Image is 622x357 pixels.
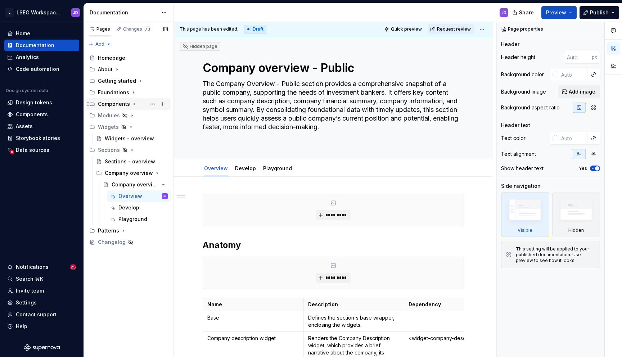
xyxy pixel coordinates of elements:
[1,5,82,20] button: LLSEG Workspace Design SystemJD
[24,344,60,351] svg: Supernova Logo
[4,121,79,132] a: Assets
[509,6,538,19] button: Share
[501,88,546,95] div: Background image
[16,54,39,61] div: Analytics
[4,109,79,120] a: Components
[93,156,171,167] a: Sections - overview
[204,165,228,171] a: Overview
[4,261,79,273] button: Notifications25
[501,150,536,158] div: Text alignment
[105,170,153,177] div: Company overview
[98,146,120,154] div: Sections
[558,68,587,81] input: Auto
[4,144,79,156] a: Data sources
[89,26,110,32] div: Pages
[86,98,171,110] div: Components
[519,9,534,16] span: Share
[207,301,222,307] strong: Name
[235,165,256,171] a: Develop
[409,335,500,342] p: <widget-company-description>
[260,161,295,176] div: Playground
[308,314,400,329] p: Defines the section's base wrapper, enclosing the widgets.
[16,30,30,37] div: Home
[244,25,266,33] div: Draft
[86,39,113,49] button: Add
[98,54,125,62] div: Homepage
[409,301,500,308] p: Dependency
[501,54,535,61] div: Header height
[501,165,544,172] div: Show header text
[118,193,142,200] div: Overview
[569,88,595,95] span: Add image
[501,41,519,48] div: Header
[95,41,104,47] span: Add
[501,182,541,190] div: Side navigation
[201,59,463,77] textarea: Company overview - Public
[16,263,49,271] div: Notifications
[118,216,147,223] div: Playground
[86,52,171,248] div: Page tree
[16,123,33,130] div: Assets
[93,167,171,179] div: Company overview
[16,65,59,73] div: Code automation
[207,314,299,321] p: Base
[17,9,63,16] div: LSEG Workspace Design System
[107,213,171,225] a: Playground
[16,275,43,283] div: Search ⌘K
[590,9,609,16] span: Publish
[70,264,76,270] span: 25
[98,100,130,108] div: Components
[163,193,166,200] div: JD
[16,287,44,294] div: Invite team
[73,10,78,15] div: JD
[86,64,171,75] div: About
[201,78,463,141] textarea: The Company Overview - Public section provides a comprehensive snapshot of a public company, supp...
[203,239,464,251] h2: Anatomy
[308,301,400,308] p: Description
[86,236,171,248] a: Changelog
[558,85,600,98] button: Add image
[107,202,171,213] a: Develop
[501,135,526,142] div: Text color
[86,121,171,133] div: Widgets
[232,161,259,176] div: Develop
[16,311,57,318] div: Contact support
[16,99,52,106] div: Design tokens
[16,135,60,142] div: Storybook stories
[4,309,79,320] button: Contact support
[98,66,113,73] div: About
[16,323,27,330] div: Help
[4,51,79,63] a: Analytics
[112,181,159,188] div: Company overview - Public
[86,87,171,98] div: Foundations
[98,77,136,85] div: Getting started
[382,24,425,34] button: Quick preview
[98,112,120,119] div: Modules
[105,158,155,165] div: Sections - overview
[4,132,79,144] a: Storybook stories
[501,104,560,111] div: Background aspect ratio
[105,135,154,142] div: Widgets - overview
[541,6,577,19] button: Preview
[579,166,587,171] label: Yes
[501,122,530,129] div: Header text
[4,63,79,75] a: Code automation
[501,193,549,236] div: Visible
[93,133,171,144] a: Widgets - overview
[4,321,79,332] button: Help
[4,40,79,51] a: Documentation
[100,179,171,190] a: Company overview - Public
[4,97,79,108] a: Design tokens
[4,297,79,308] a: Settings
[558,132,587,145] input: Auto
[428,24,474,34] button: Request review
[98,123,119,131] div: Widgets
[518,227,532,233] div: Visible
[90,9,158,16] div: Documentation
[409,314,500,321] p: -
[207,335,299,342] p: Company description widget
[4,273,79,285] button: Search ⌘K
[86,110,171,121] div: Modules
[263,165,292,171] a: Playground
